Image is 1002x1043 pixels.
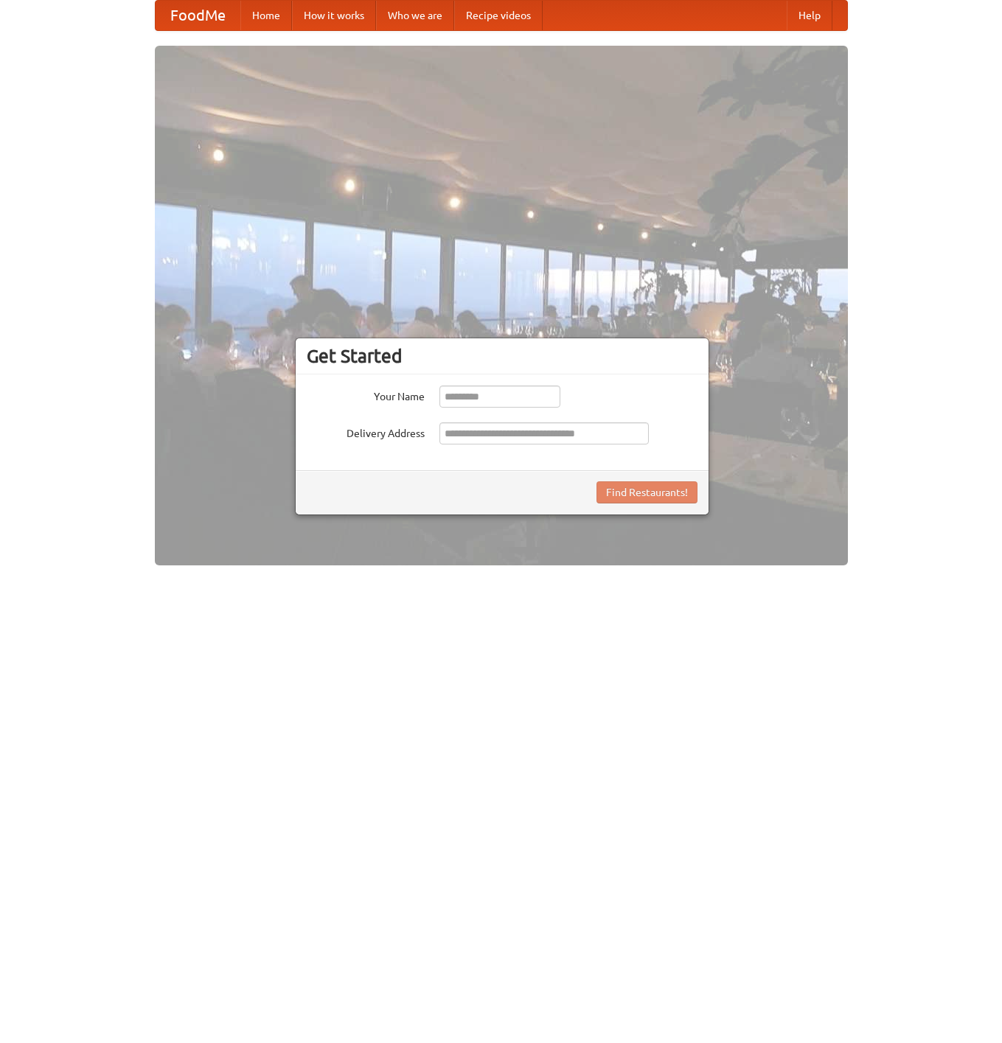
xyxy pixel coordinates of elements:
[596,481,697,503] button: Find Restaurants!
[787,1,832,30] a: Help
[307,422,425,441] label: Delivery Address
[454,1,543,30] a: Recipe videos
[292,1,376,30] a: How it works
[376,1,454,30] a: Who we are
[156,1,240,30] a: FoodMe
[307,386,425,404] label: Your Name
[240,1,292,30] a: Home
[307,345,697,367] h3: Get Started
